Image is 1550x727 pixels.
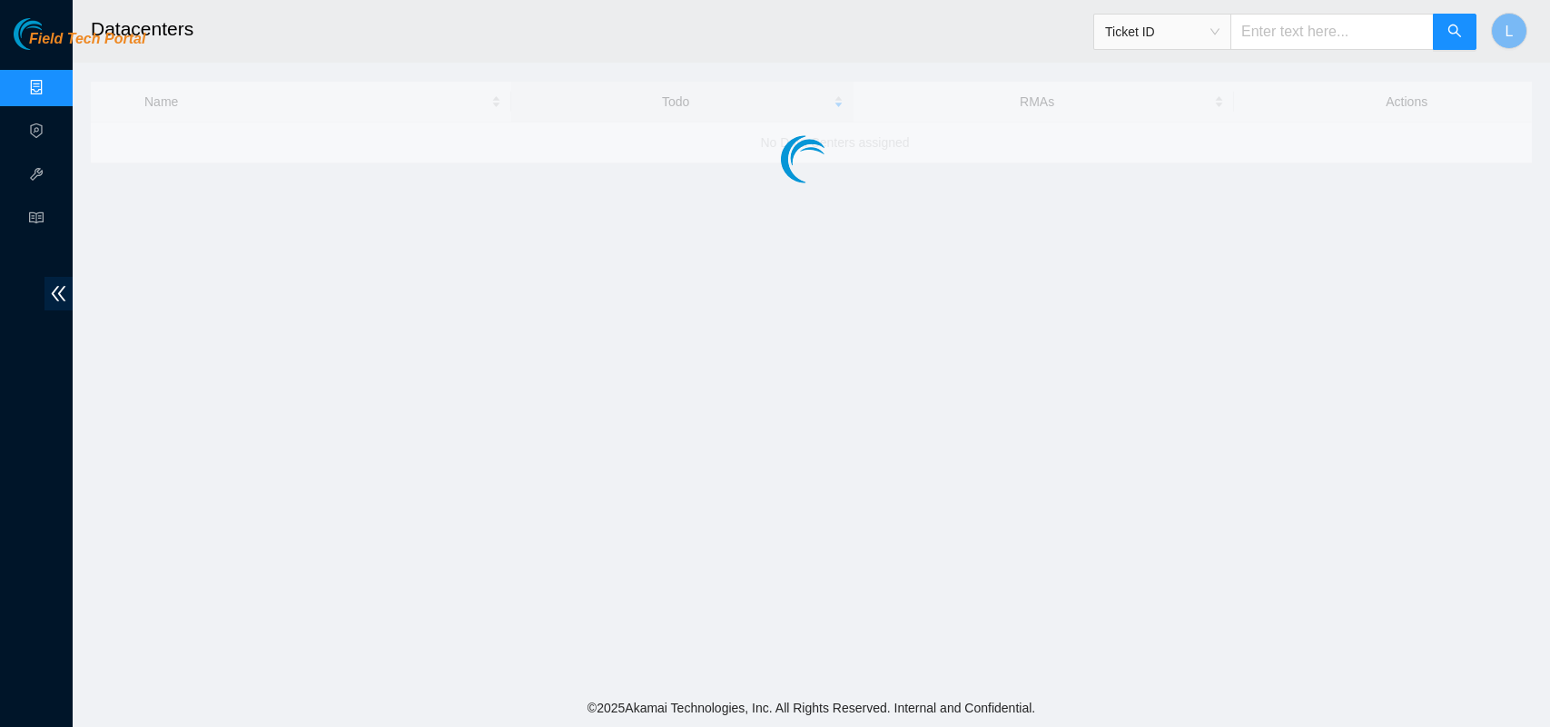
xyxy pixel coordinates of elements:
span: L [1506,20,1514,43]
span: Field Tech Portal [29,31,145,48]
a: Akamai TechnologiesField Tech Portal [14,33,145,56]
button: search [1433,14,1476,50]
span: double-left [44,277,73,310]
span: search [1447,24,1462,41]
footer: © 2025 Akamai Technologies, Inc. All Rights Reserved. Internal and Confidential. [73,689,1550,727]
input: Enter text here... [1230,14,1434,50]
button: L [1491,13,1527,49]
img: Akamai Technologies [14,18,92,50]
span: Ticket ID [1105,18,1219,45]
span: read [29,202,44,239]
